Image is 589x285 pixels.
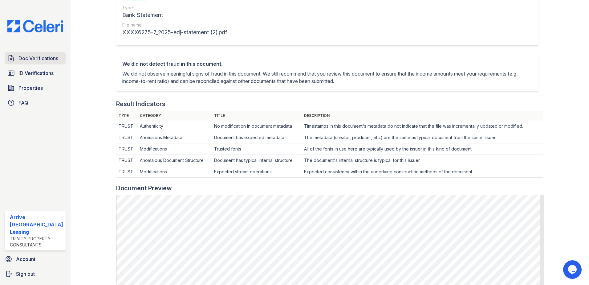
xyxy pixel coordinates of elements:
span: FAQ [18,99,28,106]
th: Description [302,111,543,121]
span: Doc Verifications [18,55,58,62]
td: Expected stream operations [212,166,302,178]
td: The document's internal structure is typical for this issuer. [302,155,543,166]
td: All of the fonts in use here are typically used by the issuer in this kind of document. [302,143,543,155]
div: Type [122,5,227,11]
a: ID Verifications [5,67,66,79]
td: Anomalous Document Structure [137,155,212,166]
th: Category [137,111,212,121]
div: Arrive [GEOGRAPHIC_DATA] Leasing [10,213,63,236]
div: Result Indicators [116,100,165,108]
p: We did not observe meaningful signs of fraud in this document. We still recommend that you review... [122,70,533,85]
a: Doc Verifications [5,52,66,64]
iframe: chat widget [563,260,583,279]
td: TRUST [116,166,137,178]
td: No modification in document metadata [212,121,302,132]
div: Bank Statement [122,11,227,19]
td: TRUST [116,155,137,166]
th: Type [116,111,137,121]
td: TRUST [116,121,137,132]
td: Anomalous Metadata [137,132,212,143]
a: Account [2,253,68,265]
div: We did not detect fraud in this document. [122,60,533,68]
th: Title [212,111,302,121]
td: Timestamps in this document's metadata do not indicate that the file was incrementally updated or... [302,121,543,132]
td: Expected consistency within the underlying construction methods of the document. [302,166,543,178]
img: CE_Logo_Blue-a8612792a0a2168367f1c8372b55b34899dd931a85d93a1a3d3e32e68fde9ad4.png [2,20,68,32]
td: Authenticity [137,121,212,132]
div: XXXX6275-7_2025-edj-statement (2).pdf [122,28,227,37]
div: Document Preview [116,184,172,192]
span: Properties [18,84,43,92]
a: Properties [5,82,66,94]
div: File name [122,22,227,28]
td: TRUST [116,143,137,155]
td: Trusted fonts [212,143,302,155]
a: FAQ [5,97,66,109]
td: Modifications [137,166,212,178]
span: ID Verifications [18,69,54,77]
span: Sign out [16,270,35,278]
div: Trinity Property Consultants [10,236,63,248]
a: Sign out [2,268,68,280]
td: TRUST [116,132,137,143]
td: Document has expected metadata [212,132,302,143]
td: Modifications [137,143,212,155]
td: The metadata (creator, producer, etc.) are the same as typical document from the same issuer. [302,132,543,143]
span: Account [16,255,35,263]
td: Document has typical internal structure [212,155,302,166]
